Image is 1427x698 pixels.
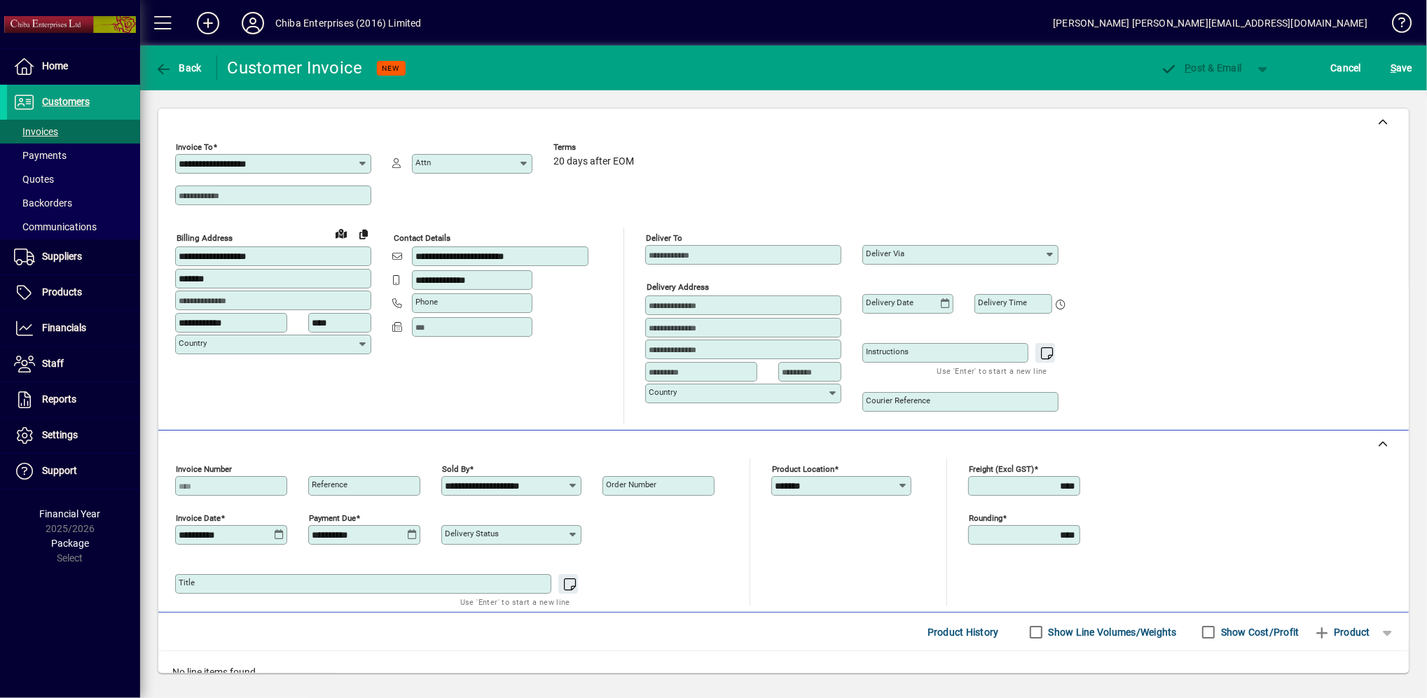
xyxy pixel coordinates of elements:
mat-label: Rounding [969,513,1002,523]
button: Cancel [1328,55,1365,81]
span: ave [1391,57,1412,79]
button: Post & Email [1154,55,1249,81]
span: Home [42,60,68,71]
span: Suppliers [42,251,82,262]
mat-label: Delivery status [445,529,499,538]
a: Suppliers [7,239,140,274]
mat-label: Product location [772,464,834,474]
span: Terms [553,143,637,152]
button: Copy to Delivery address [352,223,375,245]
mat-label: Courier Reference [866,396,930,405]
mat-label: Deliver via [866,249,904,258]
a: Home [7,49,140,84]
mat-label: Title [179,578,195,587]
span: NEW [382,64,400,73]
span: Reports [42,393,76,405]
a: Payments [7,144,140,167]
mat-label: Invoice date [176,513,221,523]
span: Communications [14,221,97,232]
span: 20 days after EOM [553,156,634,167]
a: Support [7,454,140,489]
button: Product [1307,620,1377,645]
a: Products [7,275,140,310]
span: Invoices [14,126,58,137]
a: Staff [7,347,140,382]
span: Support [42,465,77,476]
button: Product History [922,620,1005,645]
span: Staff [42,358,64,369]
div: No line items found [158,651,1409,694]
label: Show Line Volumes/Weights [1046,625,1177,639]
a: Backorders [7,191,140,215]
label: Show Cost/Profit [1218,625,1300,639]
app-page-header-button: Back [140,55,217,81]
span: Product [1314,621,1370,643]
mat-label: Deliver To [646,233,682,243]
span: Products [42,286,82,298]
button: Add [186,11,230,36]
mat-label: Instructions [866,347,909,356]
mat-label: Phone [415,297,438,307]
div: [PERSON_NAME] [PERSON_NAME][EMAIL_ADDRESS][DOMAIN_NAME] [1053,12,1367,34]
a: Communications [7,215,140,239]
a: Knowledge Base [1381,3,1409,48]
mat-hint: Use 'Enter' to start a new line [937,363,1047,379]
span: ost & Email [1161,62,1242,74]
mat-label: Invoice To [176,142,213,152]
a: Financials [7,311,140,346]
a: Quotes [7,167,140,191]
span: Cancel [1331,57,1362,79]
span: Quotes [14,174,54,185]
span: Financial Year [40,508,101,519]
a: Settings [7,418,140,453]
a: Invoices [7,120,140,144]
span: Payments [14,150,67,161]
span: Package [51,538,89,549]
span: Settings [42,429,78,440]
mat-label: Country [649,387,677,397]
mat-label: Delivery time [978,298,1027,307]
div: Customer Invoice [228,57,363,79]
mat-label: Freight (excl GST) [969,464,1034,474]
span: S [1391,62,1396,74]
mat-hint: Use 'Enter' to start a new line [460,594,570,610]
mat-label: Order number [606,480,656,489]
span: Financials [42,322,86,333]
button: Back [151,55,205,81]
mat-label: Country [179,338,207,348]
span: Customers [42,96,90,107]
span: Back [155,62,202,74]
button: Save [1387,55,1416,81]
mat-label: Delivery date [866,298,914,307]
mat-label: Invoice number [176,464,232,474]
button: Profile [230,11,275,36]
mat-label: Reference [312,480,347,489]
span: P [1185,62,1192,74]
mat-label: Payment due [309,513,356,523]
div: Chiba Enterprises (2016) Limited [275,12,422,34]
span: Product History [928,621,999,643]
mat-label: Sold by [442,464,469,474]
mat-label: Attn [415,158,431,167]
a: Reports [7,382,140,417]
span: Backorders [14,197,72,209]
a: View on map [330,222,352,244]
